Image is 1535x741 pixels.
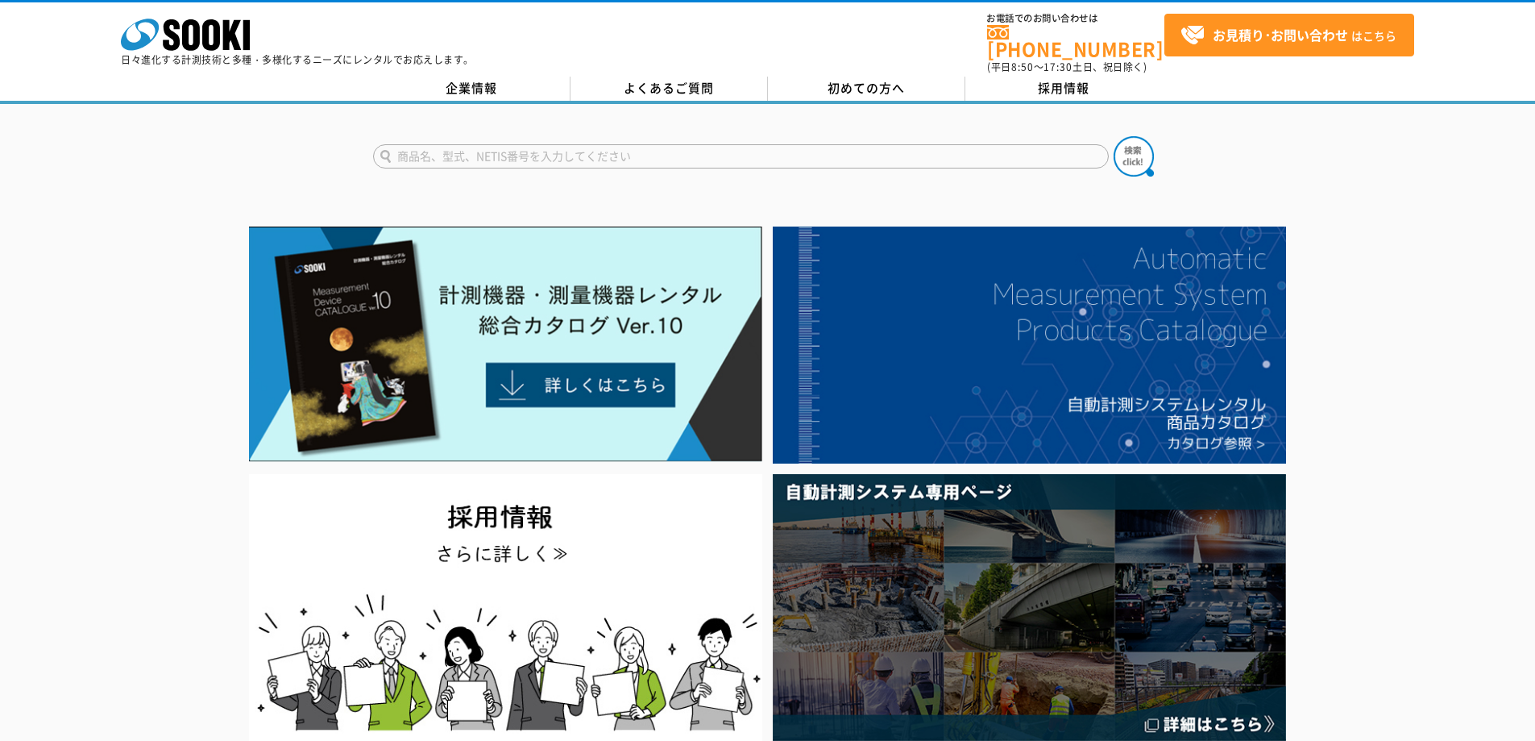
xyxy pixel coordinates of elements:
[570,77,768,101] a: よくあるご質問
[987,60,1147,74] span: (平日 ～ 土日、祝日除く)
[121,55,474,65] p: 日々進化する計測技術と多種・多様化するニーズにレンタルでお応えします。
[965,77,1163,101] a: 採用情報
[249,474,762,741] img: SOOKI recruit
[768,77,965,101] a: 初めての方へ
[1213,25,1348,44] strong: お見積り･お問い合わせ
[987,25,1164,58] a: [PHONE_NUMBER]
[987,14,1164,23] span: お電話でのお問い合わせは
[773,474,1286,741] img: 自動計測システム専用ページ
[373,144,1109,169] input: 商品名、型式、NETIS番号を入力してください
[1164,14,1414,56] a: お見積り･お問い合わせはこちら
[828,79,905,97] span: 初めての方へ
[373,77,570,101] a: 企業情報
[1011,60,1034,74] span: 8:50
[773,227,1286,464] img: 自動計測システムカタログ
[1043,60,1072,74] span: 17:30
[1180,23,1396,48] span: はこちら
[1114,136,1154,177] img: btn_search.png
[249,227,762,462] img: Catalog Ver10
